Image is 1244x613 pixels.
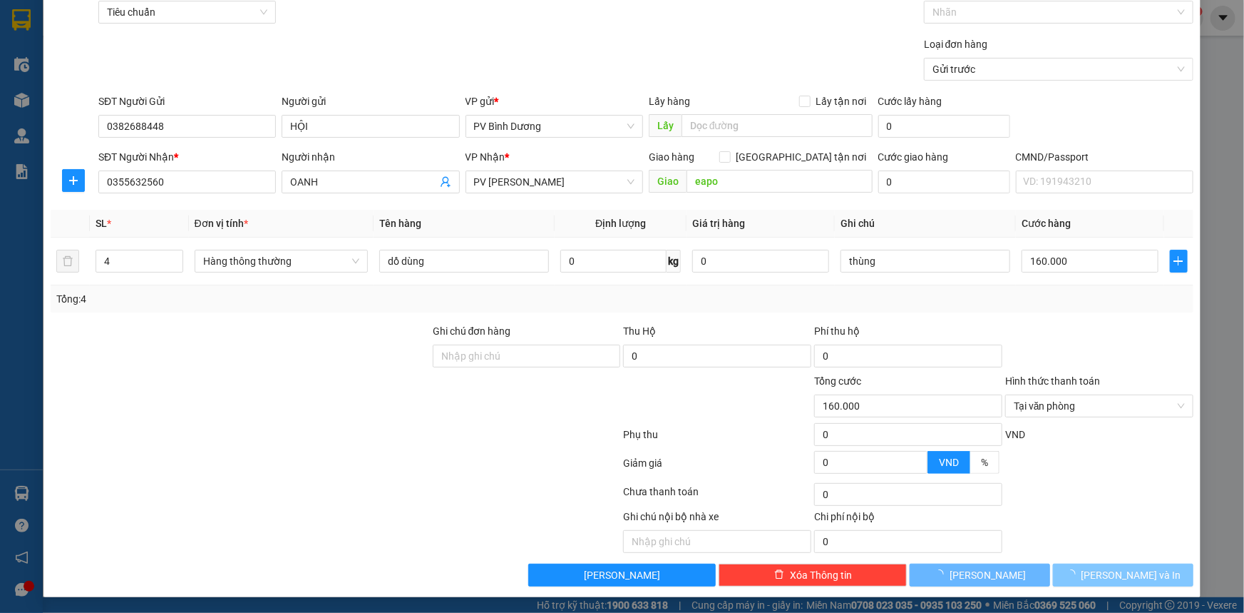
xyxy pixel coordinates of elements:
[622,455,813,480] div: Giảm giá
[1022,218,1071,229] span: Cước hàng
[466,151,505,163] span: VP Nhận
[37,23,115,76] strong: CÔNG TY TNHH [GEOGRAPHIC_DATA] 214 QL13 - P.26 - Q.BÌNH THẠNH - TP HCM 1900888606
[841,250,1010,273] input: Ghi Chú
[878,151,949,163] label: Cước giao hàng
[649,151,694,163] span: Giao hàng
[719,564,907,587] button: deleteXóa Thông tin
[649,170,687,193] span: Giao
[1066,569,1081,579] span: loading
[595,218,646,229] span: Định lượng
[835,210,1016,238] th: Ghi chú
[466,93,643,109] div: VP gửi
[109,99,132,120] span: Nơi nhận:
[584,567,660,583] span: [PERSON_NAME]
[98,93,276,109] div: SĐT Người Gửi
[282,93,459,109] div: Người gửi
[692,250,829,273] input: 0
[1170,250,1188,273] button: plus
[63,175,84,186] span: plus
[1005,375,1100,387] label: Hình thức thanh toán
[203,250,360,272] span: Hàng thông thường
[682,114,873,137] input: Dọc đường
[48,100,97,108] span: PV Bình Dương
[1171,255,1187,267] span: plus
[107,1,267,23] span: Tiêu chuẩn
[981,457,988,468] span: %
[623,530,811,553] input: Nhập ghi chú
[440,176,451,188] span: user-add
[195,218,248,229] span: Đơn vị tính
[1053,564,1193,587] button: [PERSON_NAME] và In
[910,564,1050,587] button: [PERSON_NAME]
[814,509,1002,530] div: Chi phí nội bộ
[649,114,682,137] span: Lấy
[379,218,421,229] span: Tên hàng
[814,375,861,387] span: Tổng cước
[474,116,634,137] span: PV Bình Dương
[878,115,1010,138] input: Cước lấy hàng
[49,86,165,96] strong: BIÊN NHẬN GỬI HÀNG HOÁ
[622,484,813,509] div: Chưa thanh toán
[667,250,681,273] span: kg
[433,325,511,337] label: Ghi chú đơn hàng
[528,564,716,587] button: [PERSON_NAME]
[932,59,1185,80] span: Gửi trước
[934,569,950,579] span: loading
[622,427,813,452] div: Phụ thu
[924,39,988,50] label: Loại đơn hàng
[950,567,1026,583] span: [PERSON_NAME]
[649,96,690,107] span: Lấy hàng
[98,149,276,165] div: SĐT Người Nhận
[774,569,784,581] span: delete
[1005,429,1025,440] span: VND
[14,32,33,68] img: logo
[433,345,621,368] input: Ghi chú đơn hàng
[1014,395,1185,417] span: Tại văn phòng
[790,567,852,583] span: Xóa Thông tin
[878,171,1010,193] input: Cước giao hàng
[623,509,811,530] div: Ghi chú nội bộ nhà xe
[143,100,180,108] span: PV Đắk Sắk
[135,64,201,75] span: 07:03:16 [DATE]
[939,457,959,468] span: VND
[811,93,873,109] span: Lấy tận nơi
[143,54,201,64] span: BD09250247
[282,149,459,165] div: Người nhận
[814,323,1002,345] div: Phí thu hộ
[14,99,29,120] span: Nơi gửi:
[1081,567,1181,583] span: [PERSON_NAME] và In
[623,325,656,337] span: Thu Hộ
[379,250,549,273] input: VD: Bàn, Ghế
[56,250,79,273] button: delete
[56,291,480,307] div: Tổng: 4
[692,218,745,229] span: Giá trị hàng
[687,170,873,193] input: Dọc đường
[878,96,942,107] label: Cước lấy hàng
[1016,149,1193,165] div: CMND/Passport
[96,218,107,229] span: SL
[474,171,634,193] span: PV Nam Đong
[62,169,85,192] button: plus
[731,149,873,165] span: [GEOGRAPHIC_DATA] tận nơi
